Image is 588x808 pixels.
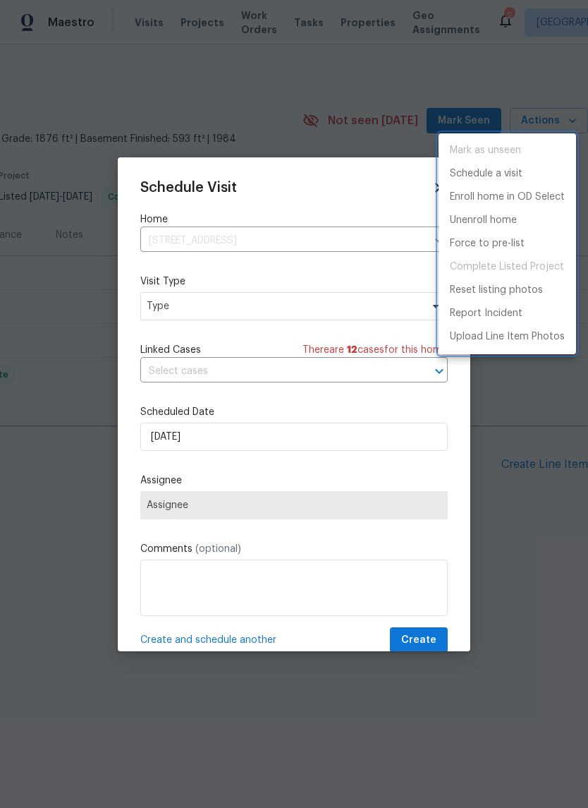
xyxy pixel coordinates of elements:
[450,306,522,321] p: Report Incident
[450,167,522,181] p: Schedule a visit
[450,236,525,251] p: Force to pre-list
[450,213,517,228] p: Unenroll home
[450,283,543,298] p: Reset listing photos
[439,255,576,279] span: Project is already completed
[450,330,565,344] p: Upload Line Item Photos
[450,190,565,205] p: Enroll home in OD Select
